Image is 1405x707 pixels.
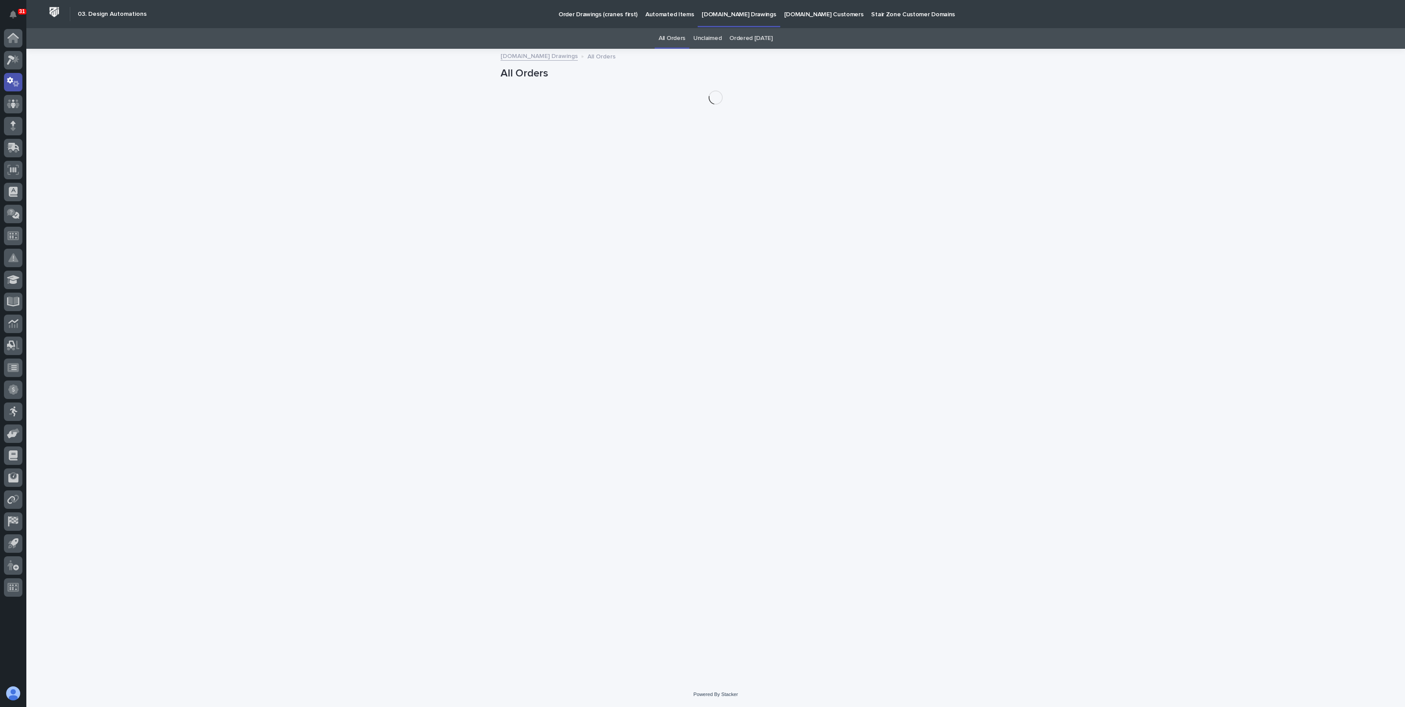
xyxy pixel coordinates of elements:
p: 31 [19,8,25,15]
button: Notifications [4,5,22,24]
a: All Orders [659,28,685,49]
img: Workspace Logo [46,4,62,20]
button: users-avatar [4,684,22,703]
p: All Orders [587,51,616,61]
a: Powered By Stacker [693,692,738,697]
h1: All Orders [501,67,931,80]
a: Ordered [DATE] [729,28,773,49]
h2: 03. Design Automations [78,11,147,18]
a: [DOMAIN_NAME] Drawings [501,51,578,61]
a: Unclaimed [693,28,721,49]
div: Notifications31 [11,11,22,25]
